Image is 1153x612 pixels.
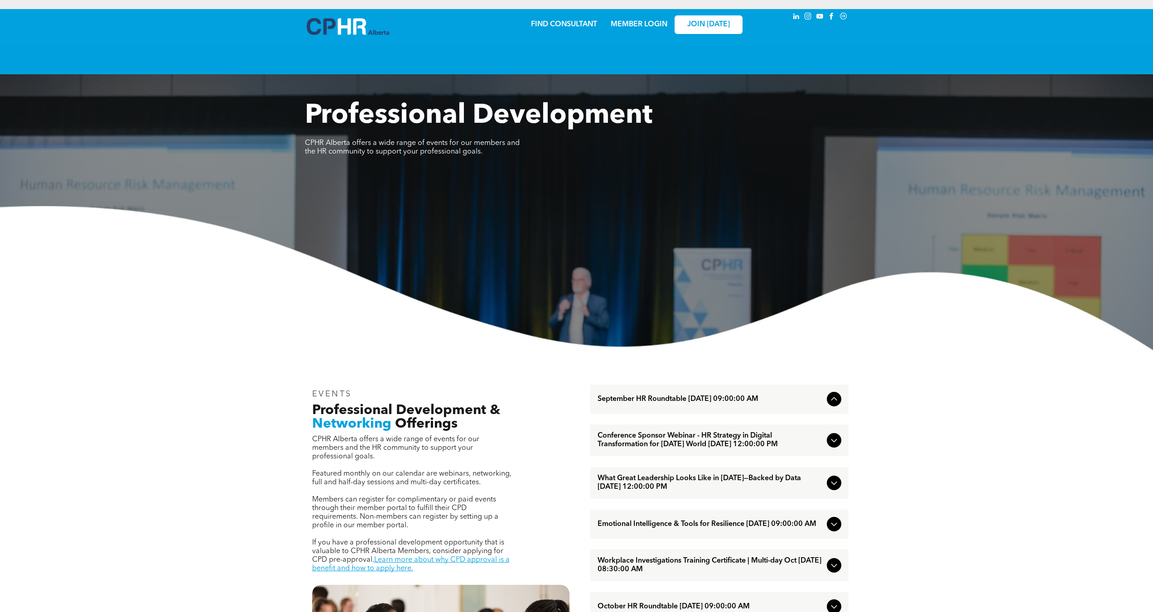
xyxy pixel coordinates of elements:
img: A blue and white logo for cp alberta [307,18,389,35]
a: instagram [803,11,813,24]
a: Social network [839,11,849,24]
span: If you have a professional development opportunity that is valuable to CPHR Alberta Members, cons... [312,539,504,564]
span: CPHR Alberta offers a wide range of events for our members and the HR community to support your p... [305,140,520,155]
span: Professional Development [305,102,652,130]
span: Workplace Investigations Training Certificate | Multi-day Oct [DATE] 08:30:00 AM [598,557,823,574]
span: Members can register for complimentary or paid events through their member portal to fulfill thei... [312,496,498,529]
a: Learn more about why CPD approval is a benefit and how to apply here. [312,556,510,572]
a: MEMBER LOGIN [611,21,667,28]
span: What Great Leadership Looks Like in [DATE]—Backed by Data [DATE] 12:00:00 PM [598,474,823,492]
span: September HR Roundtable [DATE] 09:00:00 AM [598,395,823,404]
span: EVENTS [312,390,352,398]
span: Professional Development & [312,404,500,417]
span: JOIN [DATE] [687,20,730,29]
a: youtube [815,11,825,24]
span: Networking [312,417,391,431]
span: Featured monthly on our calendar are webinars, networking, full and half-day sessions and multi-d... [312,470,511,486]
a: FIND CONSULTANT [531,21,597,28]
a: JOIN [DATE] [675,15,743,34]
span: Conference Sponsor Webinar - HR Strategy in Digital Transformation for [DATE] World [DATE] 12:00:... [598,432,823,449]
span: October HR Roundtable [DATE] 09:00:00 AM [598,602,823,611]
span: Offerings [395,417,458,431]
a: linkedin [791,11,801,24]
span: CPHR Alberta offers a wide range of events for our members and the HR community to support your p... [312,436,479,460]
span: Emotional Intelligence & Tools for Resilience [DATE] 09:00:00 AM [598,520,823,529]
a: facebook [827,11,837,24]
